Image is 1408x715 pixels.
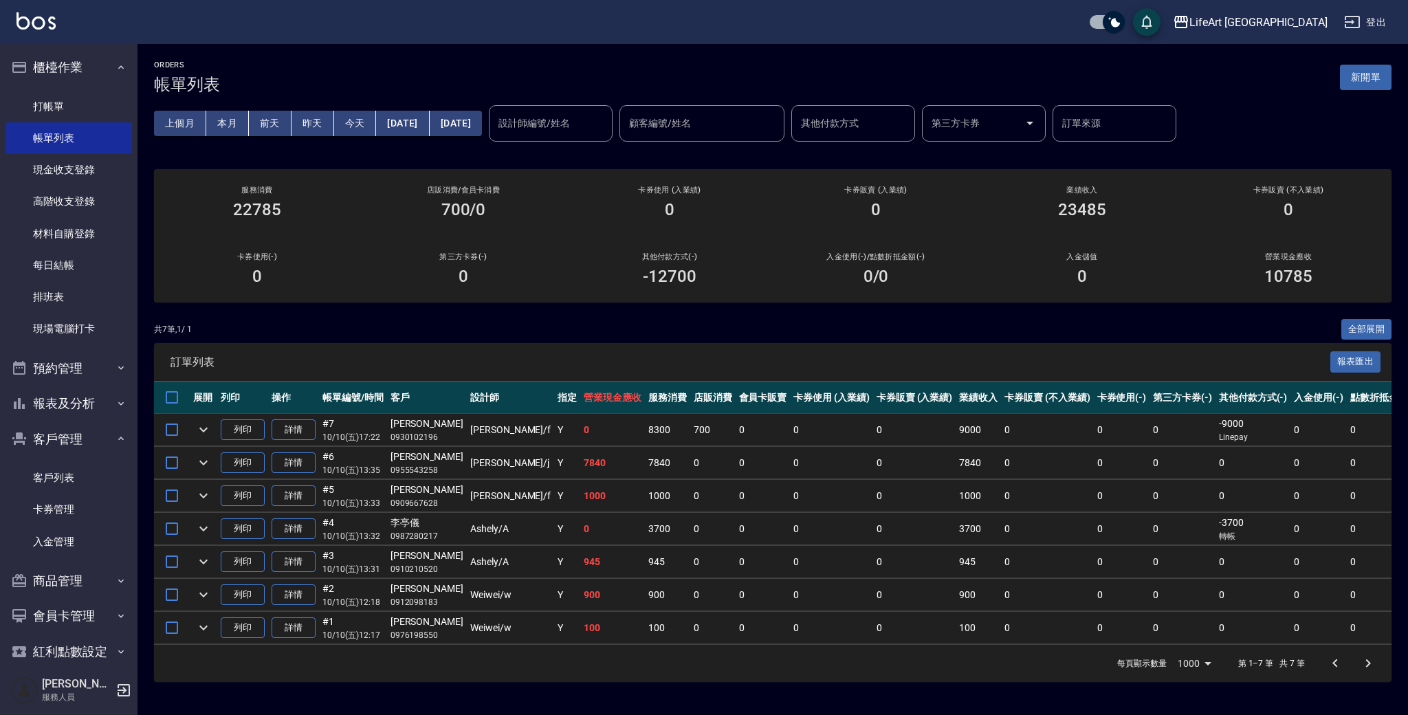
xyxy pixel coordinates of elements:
[956,382,1001,414] th: 業績收入
[5,122,132,154] a: 帳單列表
[390,563,463,575] p: 0910210520
[390,516,463,530] div: 李亭儀
[1001,480,1093,512] td: 0
[1290,579,1347,611] td: 0
[221,485,265,507] button: 列印
[322,464,384,476] p: 10/10 (五) 13:35
[690,414,736,446] td: 700
[5,386,132,421] button: 報表及分析
[580,447,645,479] td: 7840
[5,154,132,186] a: 現金收支登錄
[1001,546,1093,578] td: 0
[170,355,1330,369] span: 訂單列表
[1215,414,1291,446] td: -9000
[789,252,962,261] h2: 入金使用(-) /點數折抵金額(-)
[580,382,645,414] th: 營業現金應收
[467,546,554,578] td: Ashely /A
[11,676,38,704] img: Person
[390,530,463,542] p: 0987280217
[5,49,132,85] button: 櫃檯作業
[170,186,344,195] h3: 服務消費
[1202,252,1375,261] h2: 營業現金應收
[736,513,791,545] td: 0
[1094,382,1150,414] th: 卡券使用(-)
[995,186,1169,195] h2: 業績收入
[1284,200,1293,219] h3: 0
[690,480,736,512] td: 0
[1340,65,1391,90] button: 新開單
[390,431,463,443] p: 0930102196
[690,612,736,644] td: 0
[873,447,956,479] td: 0
[1340,70,1391,83] a: 新開單
[319,546,387,578] td: #3
[790,447,873,479] td: 0
[272,419,316,441] a: 詳情
[206,111,249,136] button: 本月
[272,584,316,606] a: 詳情
[1133,8,1160,36] button: save
[554,546,580,578] td: Y
[736,480,791,512] td: 0
[154,323,192,335] p: 共 7 筆, 1 / 1
[645,480,690,512] td: 1000
[645,382,690,414] th: 服務消費
[322,530,384,542] p: 10/10 (五) 13:32
[322,497,384,509] p: 10/10 (五) 13:33
[873,382,956,414] th: 卡券販賣 (入業績)
[736,414,791,446] td: 0
[1149,447,1215,479] td: 0
[272,485,316,507] a: 詳情
[790,382,873,414] th: 卡券使用 (入業績)
[690,513,736,545] td: 0
[1149,513,1215,545] td: 0
[554,447,580,479] td: Y
[790,480,873,512] td: 0
[467,513,554,545] td: Ashely /A
[956,414,1001,446] td: 9000
[272,452,316,474] a: 詳情
[1215,579,1291,611] td: 0
[154,111,206,136] button: 上個月
[1019,112,1041,134] button: Open
[873,546,956,578] td: 0
[193,452,214,473] button: expand row
[221,419,265,441] button: 列印
[190,382,217,414] th: 展開
[1094,612,1150,644] td: 0
[5,281,132,313] a: 排班表
[1219,431,1288,443] p: Linepay
[322,596,384,608] p: 10/10 (五) 12:18
[1219,530,1288,542] p: 轉帳
[1215,612,1291,644] td: 0
[272,617,316,639] a: 詳情
[1330,351,1381,373] button: 報表匯出
[5,421,132,457] button: 客戶管理
[5,563,132,599] button: 商品管理
[319,447,387,479] td: #6
[193,518,214,539] button: expand row
[1290,513,1347,545] td: 0
[1001,414,1093,446] td: 0
[1149,546,1215,578] td: 0
[5,351,132,386] button: 預約管理
[5,218,132,250] a: 材料自購登錄
[1238,657,1305,670] p: 第 1–7 筆 共 7 筆
[272,551,316,573] a: 詳情
[221,617,265,639] button: 列印
[1117,657,1167,670] p: 每頁顯示數量
[170,252,344,261] h2: 卡券使用(-)
[1094,579,1150,611] td: 0
[193,551,214,572] button: expand row
[871,200,881,219] h3: 0
[736,579,791,611] td: 0
[467,447,554,479] td: [PERSON_NAME] /j
[221,518,265,540] button: 列印
[873,480,956,512] td: 0
[736,447,791,479] td: 0
[376,111,429,136] button: [DATE]
[645,546,690,578] td: 945
[1339,10,1391,35] button: 登出
[1001,579,1093,611] td: 0
[233,200,281,219] h3: 22785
